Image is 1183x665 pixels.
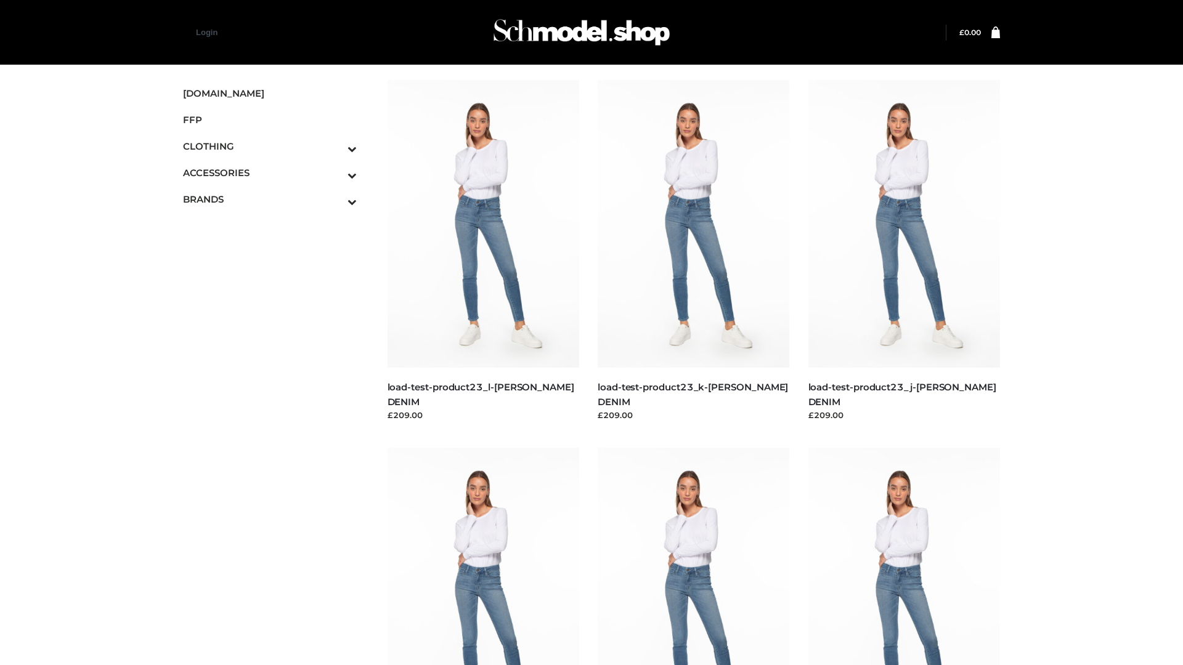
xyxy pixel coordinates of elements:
div: £209.00 [598,409,790,421]
a: CLOTHINGToggle Submenu [183,133,357,159]
span: [DOMAIN_NAME] [183,86,357,100]
span: FFP [183,113,357,127]
a: £0.00 [959,28,981,37]
span: BRANDS [183,192,357,206]
a: ACCESSORIESToggle Submenu [183,159,357,186]
span: CLOTHING [183,139,357,153]
span: £ [959,28,964,37]
button: Toggle Submenu [314,186,357,212]
a: BRANDSToggle Submenu [183,186,357,212]
a: FFP [183,107,357,133]
a: [DOMAIN_NAME] [183,80,357,107]
div: £209.00 [388,409,580,421]
button: Toggle Submenu [314,133,357,159]
a: load-test-product23_l-[PERSON_NAME] DENIM [388,381,574,407]
span: ACCESSORIES [183,166,357,180]
a: load-test-product23_k-[PERSON_NAME] DENIM [598,381,788,407]
img: Schmodel Admin 964 [489,8,674,57]
a: load-test-product23_j-[PERSON_NAME] DENIM [808,381,996,407]
bdi: 0.00 [959,28,981,37]
div: £209.00 [808,409,1001,421]
button: Toggle Submenu [314,159,357,186]
a: Login [196,28,217,37]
